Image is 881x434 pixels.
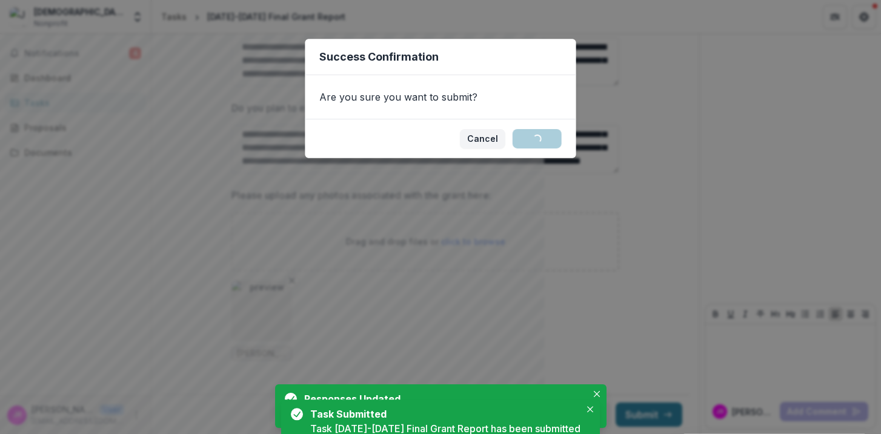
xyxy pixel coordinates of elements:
[304,392,582,406] div: Responses Updated
[590,387,604,401] button: Close
[305,75,576,119] div: Are you sure you want to submit?
[305,39,576,75] header: Success Confirmation
[583,402,597,416] button: Close
[460,129,505,149] button: Cancel
[310,407,576,421] div: Task Submitted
